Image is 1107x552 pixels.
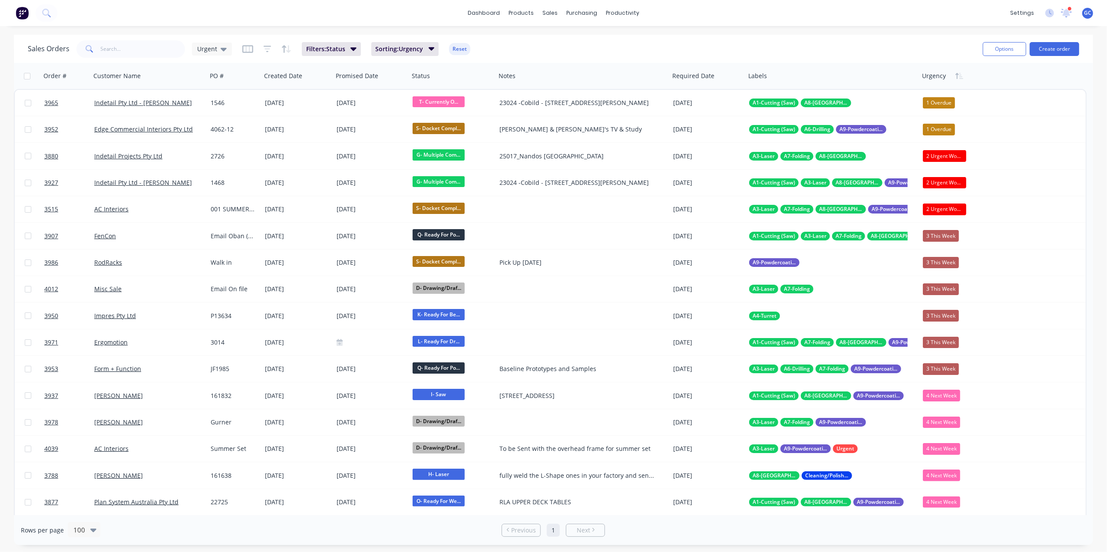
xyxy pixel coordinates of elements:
[983,42,1026,56] button: Options
[337,284,406,295] div: [DATE]
[923,496,960,508] div: 4 Next Week
[784,152,810,161] span: A7-Folding
[336,72,378,80] div: Promised Date
[44,463,94,489] a: 3788
[784,205,810,214] span: A7-Folding
[449,43,470,55] button: Reset
[413,123,465,134] span: S- Docket Compl...
[44,489,94,515] a: 3877
[94,498,178,506] a: Plan System Australia Pty Ltd
[749,338,939,347] button: A1-Cutting (Saw)A7-FoldingA8-[GEOGRAPHIC_DATA]A9-Powdercoating
[498,524,608,537] ul: Pagination
[673,471,742,480] div: [DATE]
[753,178,795,187] span: A1-Cutting (Saw)
[923,283,959,295] div: 3 This Week
[499,72,515,80] div: Notes
[337,364,406,375] div: [DATE]
[413,176,465,187] span: G- Multiple Com...
[44,90,94,116] a: 3965
[93,72,141,80] div: Customer Name
[923,363,959,375] div: 3 This Week
[337,230,406,241] div: [DATE]
[44,178,58,187] span: 3927
[211,285,256,293] div: Email On file
[749,99,851,107] button: A1-Cutting (Saw)A8-[GEOGRAPHIC_DATA]
[499,258,658,267] div: Pick Up [DATE]
[211,125,256,134] div: 4062-12
[412,72,430,80] div: Status
[211,205,256,214] div: 001 SUMMERSET
[197,44,217,53] span: Urgent
[839,338,883,347] span: A8-[GEOGRAPHIC_DATA]
[819,365,845,373] span: A7-Folding
[44,329,94,355] a: 3971
[265,258,330,267] div: [DATE]
[749,152,866,161] button: A3-LaserA7-FoldingA8-[GEOGRAPHIC_DATA]
[43,72,66,80] div: Order #
[753,285,775,293] span: A3-Laser
[94,338,128,346] a: Ergomotion
[211,418,256,427] div: Gurner
[413,309,465,320] span: K- Ready For Be...
[16,7,29,20] img: Factory
[923,443,960,454] div: 4 Next Week
[499,391,658,400] div: [STREET_ADDRESS]
[892,338,935,347] span: A9-Powdercoating
[337,310,406,321] div: [DATE]
[44,258,58,267] span: 3986
[749,178,935,187] button: A1-Cutting (Saw)A3-LaserA8-[GEOGRAPHIC_DATA]A9-Powdercoating
[784,365,810,373] span: A6-Drilling
[753,471,796,480] span: A8-[GEOGRAPHIC_DATA]
[44,391,58,400] span: 3937
[413,229,465,240] span: Q- Ready For Po...
[836,444,854,453] span: Urgent
[44,232,58,240] span: 3907
[337,390,406,401] div: [DATE]
[337,470,406,481] div: [DATE]
[302,42,361,56] button: Filters:Status
[749,365,901,373] button: A3-LaserA6-DrillingA7-FoldingA9-Powdercoating
[923,97,955,108] div: 1 Overdue
[804,178,826,187] span: A3-Laser
[753,418,775,427] span: A3-Laser
[337,98,406,108] div: [DATE]
[413,149,465,160] span: G- Multiple Com...
[265,232,330,240] div: [DATE]
[94,178,192,187] a: Indetail Pty Ltd - [PERSON_NAME]
[44,196,94,222] a: 3515
[871,232,914,240] span: A8-[GEOGRAPHIC_DATA]
[673,205,742,214] div: [DATE]
[44,285,58,293] span: 4012
[923,390,960,401] div: 4 Next Week
[749,391,904,400] button: A1-Cutting (Saw)A8-[GEOGRAPHIC_DATA]A9-Powdercoating
[753,152,775,161] span: A3-Laser
[211,498,256,506] div: 22725
[94,258,122,266] a: RodRacks
[804,391,848,400] span: A8-[GEOGRAPHIC_DATA]
[44,143,94,169] a: 3880
[753,312,777,320] span: A4-Turret
[265,365,330,373] div: [DATE]
[306,45,345,53] span: Filters: Status
[44,152,58,161] span: 3880
[265,312,330,320] div: [DATE]
[44,471,58,480] span: 3788
[749,232,918,240] button: A1-Cutting (Saw)A3-LaserA7-FoldingA8-[GEOGRAPHIC_DATA]
[673,312,742,320] div: [DATE]
[211,391,256,400] div: 161832
[44,170,94,196] a: 3927
[94,285,122,293] a: Misc Sale
[819,152,862,161] span: A8-[GEOGRAPHIC_DATA]
[749,285,813,293] button: A3-LaserA7-Folding
[44,303,94,329] a: 3950
[673,498,742,506] div: [DATE]
[44,276,94,302] a: 4012
[44,312,58,320] span: 3950
[673,418,742,427] div: [DATE]
[499,471,658,480] div: fully weld the L-Shape ones in your factory and send to site complete They will be craned up as 1...
[44,409,94,435] a: 3978
[94,125,193,133] a: Edge Commercial Interiors Pty Ltd
[923,337,959,348] div: 3 This Week
[753,365,775,373] span: A3-Laser
[749,125,886,134] button: A1-Cutting (Saw)A6-DrillingA9-Powdercoating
